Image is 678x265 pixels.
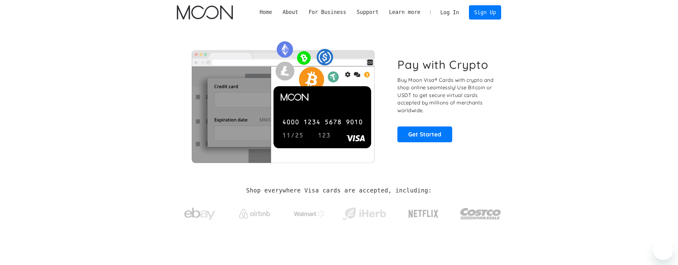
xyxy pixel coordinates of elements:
a: home [177,5,233,20]
a: Get Started [397,126,452,142]
img: Walmart [294,210,325,218]
a: Costco [460,196,501,228]
a: Netflix [396,200,451,225]
a: Home [254,8,277,16]
img: Moon Cards let you spend your crypto anywhere Visa is accepted. [177,37,389,163]
img: Netflix [408,206,439,222]
img: ebay [184,204,215,224]
h2: Shop everywhere Visa cards are accepted, including: [246,187,432,194]
div: Learn more [389,8,420,16]
a: Sign Up [469,5,501,19]
a: iHerb [341,200,387,225]
img: Airbnb [239,209,270,219]
img: Moon Logo [177,5,233,20]
div: For Business [304,8,352,16]
div: Support [352,8,384,16]
a: ebay [177,198,223,227]
h1: Pay with Crypto [397,58,488,72]
div: For Business [308,8,346,16]
a: Airbnb [231,203,278,222]
div: Learn more [384,8,426,16]
div: Support [356,8,378,16]
img: iHerb [341,206,387,222]
div: About [282,8,298,16]
a: Log In [435,6,464,19]
img: Costco [460,202,501,225]
a: Walmart [286,204,332,221]
p: Buy Moon Visa® Cards with crypto and shop online seamlessly! Use Bitcoin or USDT to get secure vi... [397,76,494,114]
div: About [277,8,303,16]
iframe: 启动消息传送窗口的按钮 [653,240,673,260]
